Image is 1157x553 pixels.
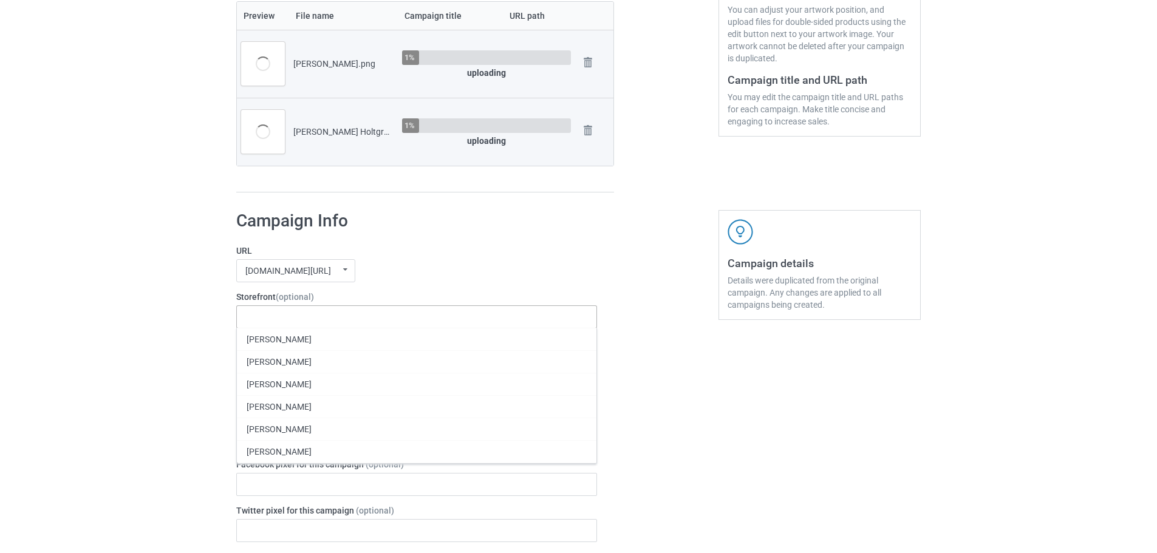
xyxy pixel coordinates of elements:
[237,418,596,440] div: [PERSON_NAME]
[356,506,394,515] span: (optional)
[728,91,912,127] div: You may edit the campaign title and URL paths for each campaign. Make title concise and engaging ...
[237,395,596,418] div: [PERSON_NAME]
[404,121,415,129] div: 1%
[236,504,597,517] label: Twitter pixel for this campaign
[236,245,597,257] label: URL
[402,135,571,147] div: uploading
[237,440,596,463] div: [PERSON_NAME]
[579,54,596,71] img: svg+xml;base64,PD94bWwgdmVyc2lvbj0iMS4wIiBlbmNvZGluZz0iVVRGLTgiPz4KPHN2ZyB3aWR0aD0iMjhweCIgaGVpZ2...
[236,458,597,470] label: Facebook pixel for this campaign
[237,373,596,395] div: [PERSON_NAME]
[237,463,596,485] div: [PERSON_NAME]
[398,2,503,30] th: Campaign title
[503,2,575,30] th: URL path
[402,67,571,79] div: uploading
[293,58,394,70] div: [PERSON_NAME].png
[579,122,596,139] img: svg+xml;base64,PD94bWwgdmVyc2lvbj0iMS4wIiBlbmNvZGluZz0iVVRGLTgiPz4KPHN2ZyB3aWR0aD0iMjhweCIgaGVpZ2...
[237,350,596,373] div: [PERSON_NAME]
[728,256,912,270] h3: Campaign details
[728,219,753,245] img: svg+xml;base64,PD94bWwgdmVyc2lvbj0iMS4wIiBlbmNvZGluZz0iVVRGLTgiPz4KPHN2ZyB3aWR0aD0iNDJweCIgaGVpZ2...
[366,460,404,469] span: (optional)
[289,2,398,30] th: File name
[728,73,912,87] h3: Campaign title and URL path
[276,292,314,302] span: (optional)
[728,4,912,64] div: You can adjust your artwork position, and upload files for double-sided products using the edit b...
[245,266,331,275] div: [DOMAIN_NAME][URL]
[728,274,912,311] div: Details were duplicated from the original campaign. Any changes are applied to all campaigns bein...
[237,328,596,350] div: [PERSON_NAME]
[236,291,597,303] label: Storefront
[236,210,597,232] h1: Campaign Info
[404,53,415,61] div: 1%
[237,2,289,30] th: Preview
[293,126,394,138] div: [PERSON_NAME] Holtgrewe1.png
